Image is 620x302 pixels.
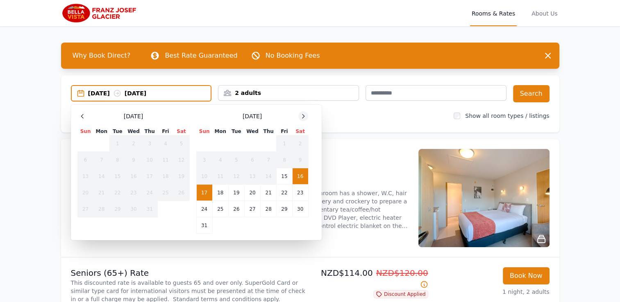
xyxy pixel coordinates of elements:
[228,152,244,168] td: 5
[71,267,307,279] p: Seniors (65+) Rate
[173,135,189,152] td: 5
[243,112,262,120] span: [DATE]
[261,185,277,201] td: 21
[77,152,93,168] td: 6
[125,201,141,217] td: 30
[261,152,277,168] td: 7
[277,152,292,168] td: 8
[173,168,189,185] td: 19
[261,168,277,185] td: 14
[244,185,260,201] td: 20
[292,201,308,217] td: 30
[173,128,189,135] th: Sat
[142,168,158,185] td: 17
[261,201,277,217] td: 28
[142,185,158,201] td: 24
[125,152,141,168] td: 9
[158,168,173,185] td: 18
[228,201,244,217] td: 26
[93,201,109,217] td: 28
[158,185,173,201] td: 25
[196,201,212,217] td: 24
[228,128,244,135] th: Tue
[109,152,125,168] td: 8
[93,128,109,135] th: Mon
[503,267,550,284] button: Book Now
[173,185,189,201] td: 26
[261,128,277,135] th: Thu
[109,201,125,217] td: 29
[196,185,212,201] td: 17
[292,152,308,168] td: 9
[125,185,141,201] td: 23
[277,185,292,201] td: 22
[228,185,244,201] td: 19
[244,128,260,135] th: Wed
[124,112,143,120] span: [DATE]
[109,168,125,185] td: 15
[212,185,228,201] td: 18
[93,168,109,185] td: 14
[125,128,141,135] th: Wed
[88,89,211,97] div: [DATE] [DATE]
[196,217,212,234] td: 31
[77,168,93,185] td: 13
[66,47,137,64] span: Why Book Direct?
[277,201,292,217] td: 29
[292,135,308,152] td: 2
[142,201,158,217] td: 31
[93,152,109,168] td: 7
[218,89,359,97] div: 2 adults
[158,135,173,152] td: 4
[212,128,228,135] th: Mon
[158,152,173,168] td: 11
[196,152,212,168] td: 3
[196,128,212,135] th: Sun
[77,128,93,135] th: Sun
[173,152,189,168] td: 12
[109,185,125,201] td: 22
[292,185,308,201] td: 23
[292,128,308,135] th: Sat
[212,201,228,217] td: 25
[313,267,428,290] p: NZD$114.00
[277,128,292,135] th: Fri
[212,168,228,185] td: 11
[244,201,260,217] td: 27
[61,3,140,23] img: Bella Vista Franz Josef Glacier
[142,152,158,168] td: 10
[125,135,141,152] td: 2
[376,268,428,278] span: NZD$120.00
[277,168,292,185] td: 15
[465,113,549,119] label: Show all room types / listings
[266,51,320,61] p: No Booking Fees
[109,128,125,135] th: Tue
[142,135,158,152] td: 3
[244,168,260,185] td: 13
[93,185,109,201] td: 21
[77,201,93,217] td: 27
[292,168,308,185] td: 16
[196,168,212,185] td: 10
[125,168,141,185] td: 16
[212,152,228,168] td: 4
[513,85,550,102] button: Search
[142,128,158,135] th: Thu
[244,152,260,168] td: 6
[228,168,244,185] td: 12
[158,128,173,135] th: Fri
[277,135,292,152] td: 1
[373,290,428,298] span: Discount Applied
[435,288,550,296] p: 1 night, 2 adults
[165,51,237,61] p: Best Rate Guaranteed
[109,135,125,152] td: 1
[77,185,93,201] td: 20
